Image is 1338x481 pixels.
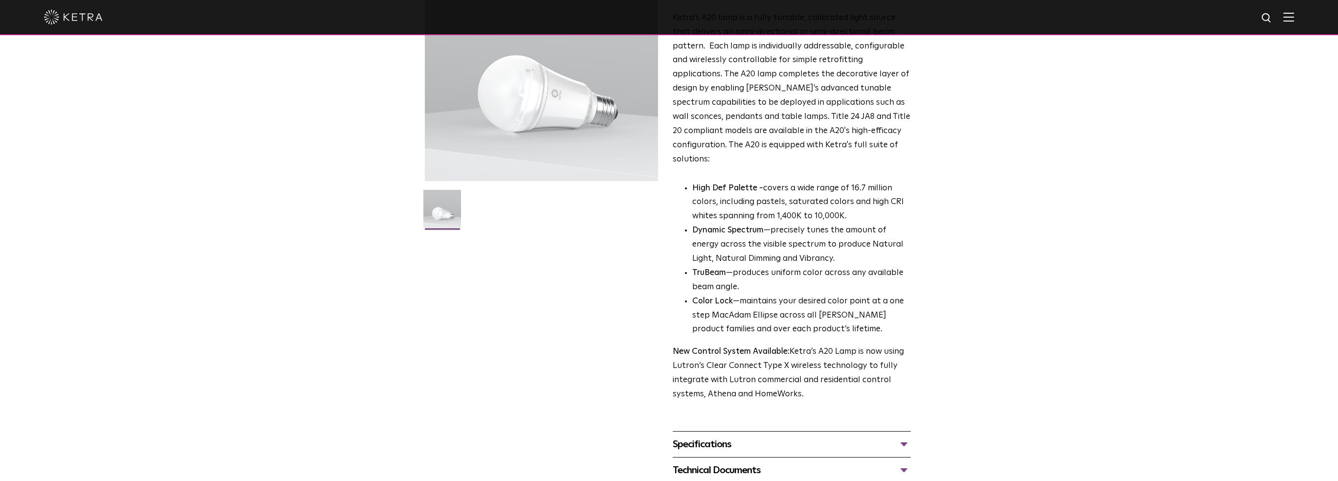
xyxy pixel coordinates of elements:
[692,266,911,295] li: —produces uniform color across any available beam angle.
[673,462,911,478] div: Technical Documents
[692,226,764,234] strong: Dynamic Spectrum
[692,224,911,266] li: —precisely tunes the amount of energy across the visible spectrum to produce Natural Light, Natur...
[692,184,763,192] strong: High Def Palette -
[1261,12,1273,24] img: search icon
[44,10,103,24] img: ketra-logo-2019-white
[692,295,911,337] li: —maintains your desired color point at a one step MacAdam Ellipse across all [PERSON_NAME] produc...
[673,345,911,402] p: Ketra’s A20 Lamp is now using Lutron’s Clear Connect Type X wireless technology to fully integrat...
[673,347,790,356] strong: New Control System Available:
[692,269,726,277] strong: TruBeam
[692,297,733,305] strong: Color Lock
[692,182,911,224] p: covers a wide range of 16.7 million colors, including pastels, saturated colors and high CRI whit...
[423,190,461,235] img: A20-Lamp-2021-Web-Square
[673,436,911,452] div: Specifications
[673,14,910,163] span: Ketra's A20 lamp is a fully tunable, calibrated light source that delivers an omni-directional or...
[1283,12,1294,22] img: Hamburger%20Nav.svg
